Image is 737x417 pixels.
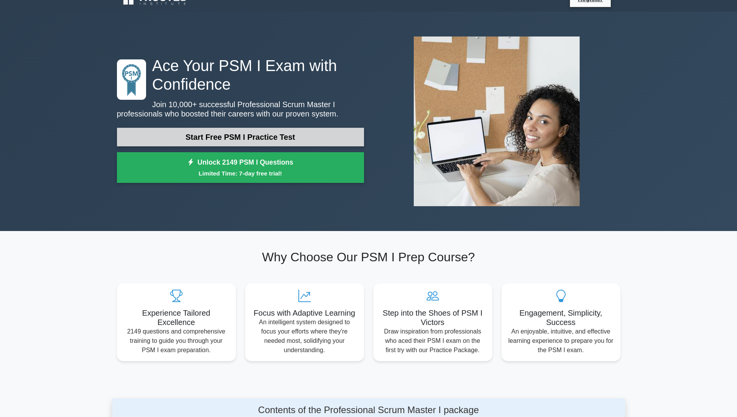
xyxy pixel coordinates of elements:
h5: Experience Tailored Excellence [123,308,230,327]
small: Limited Time: 7-day free trial! [127,169,354,178]
p: Draw inspiration from professionals who aced their PSM I exam on the first try with our Practice ... [380,327,486,355]
p: Join 10,000+ successful Professional Scrum Master I professionals who boosted their careers with ... [117,100,364,118]
h2: Why Choose Our PSM I Prep Course? [117,250,620,264]
p: An intelligent system designed to focus your efforts where they're needed most, solidifying your ... [251,318,358,355]
h5: Engagement, Simplicity, Success [508,308,614,327]
p: An enjoyable, intuitive, and effective learning experience to prepare you for the PSM I exam. [508,327,614,355]
h1: Ace Your PSM I Exam with Confidence [117,56,364,94]
a: Start Free PSM I Practice Test [117,128,364,146]
p: 2149 questions and comprehensive training to guide you through your PSM I exam preparation. [123,327,230,355]
h5: Step into the Shoes of PSM I Victors [380,308,486,327]
h4: Contents of the Professional Scrum Master I package [186,405,552,416]
h5: Focus with Adaptive Learning [251,308,358,318]
a: Unlock 2149 PSM I QuestionsLimited Time: 7-day free trial! [117,152,364,183]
